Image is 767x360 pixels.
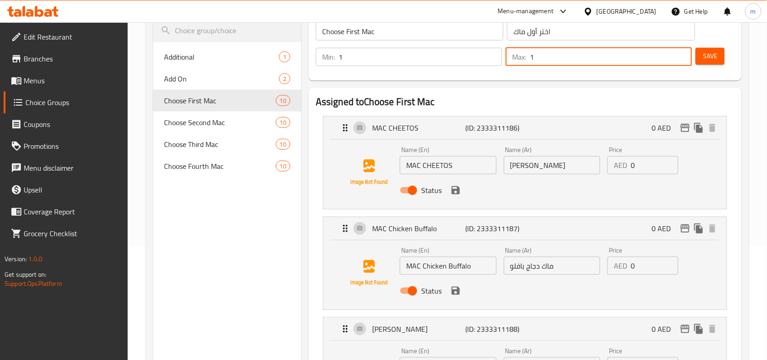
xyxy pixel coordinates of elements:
span: Coupons [24,119,121,130]
a: Coupons [4,113,128,135]
span: Save [703,51,717,62]
span: Additional [164,51,279,62]
a: Menus [4,70,128,91]
input: search [153,19,301,42]
button: delete [706,222,719,235]
span: Choose Fourth Mac [164,161,275,172]
h2: Assigned to Choose First Mac [316,95,734,109]
div: Choose Fourth Mac10 [153,155,301,177]
button: edit [678,121,692,135]
span: m [751,6,756,16]
p: (ID: 2333311186) [465,122,528,133]
span: 2 [279,75,290,83]
div: Choose First Mac10 [153,90,301,112]
input: Enter name En [400,257,497,275]
input: Enter name Ar [504,257,601,275]
p: MAC CHEETOS [372,122,465,133]
div: Expand [324,318,727,340]
button: save [449,284,463,298]
span: Status [421,285,442,296]
span: Upsell [24,184,121,195]
div: Additional1 [153,46,301,68]
li: ExpandMAC CHEETOS Name (En)Name (Ar)PriceAEDStatussave [316,112,734,213]
span: Version: [5,253,27,265]
p: AED [614,160,627,171]
p: [PERSON_NAME] [372,324,465,335]
button: delete [706,121,719,135]
span: Grocery Checklist [24,228,121,239]
p: 0 AED [652,324,678,335]
li: ExpandMAC Chicken Buffalo Name (En)Name (Ar)PriceAEDStatussave [316,213,734,314]
a: Coverage Report [4,201,128,223]
span: Status [421,185,442,196]
span: Get support on: [5,269,46,280]
input: Please enter price [631,156,678,174]
a: Upsell [4,179,128,201]
p: (ID: 2333311188) [465,324,528,335]
span: 10 [276,140,290,149]
button: save [449,183,463,197]
div: Expand [324,117,727,139]
span: Branches [24,53,121,64]
a: Support.OpsPlatform [5,278,62,289]
span: Choice Groups [25,97,121,108]
span: Menu disclaimer [24,162,121,173]
span: 10 [276,162,290,171]
div: Choices [276,161,290,172]
a: Edit Restaurant [4,26,128,48]
img: MAC Chicken Buffalo [340,244,398,302]
img: MAC CHEETOS [340,143,398,202]
button: Save [696,48,725,65]
button: duplicate [692,322,706,336]
p: Min: [322,51,335,62]
p: Max: [512,51,526,62]
span: Choose Second Mac [164,117,275,128]
div: Choose Second Mac10 [153,112,301,133]
div: Menu-management [498,6,554,17]
span: Coverage Report [24,206,121,217]
div: [GEOGRAPHIC_DATA] [597,6,657,16]
div: Choices [276,139,290,150]
input: Enter name En [400,156,497,174]
span: 1 [279,53,290,61]
span: 10 [276,96,290,105]
input: Enter name Ar [504,156,601,174]
a: Branches [4,48,128,70]
div: Expand [324,217,727,240]
p: AED [614,260,627,271]
button: duplicate [692,222,706,235]
span: Edit Restaurant [24,31,121,42]
p: 0 AED [652,223,678,234]
a: Choice Groups [4,91,128,113]
div: Choices [276,117,290,128]
div: Choices [279,73,290,84]
button: duplicate [692,121,706,135]
span: 1.0.0 [28,253,42,265]
a: Grocery Checklist [4,223,128,244]
span: Choose First Mac [164,95,275,106]
span: Promotions [24,141,121,152]
p: MAC Chicken Buffalo [372,223,465,234]
a: Menu disclaimer [4,157,128,179]
button: delete [706,322,719,336]
div: Choices [279,51,290,62]
button: edit [678,222,692,235]
p: (ID: 2333311187) [465,223,528,234]
p: 0 AED [652,122,678,133]
a: Promotions [4,135,128,157]
span: Choose Third Mac [164,139,275,150]
span: 10 [276,118,290,127]
div: Add On2 [153,68,301,90]
button: edit [678,322,692,336]
span: Menus [24,75,121,86]
input: Please enter price [631,257,678,275]
span: Add On [164,73,279,84]
div: Choose Third Mac10 [153,133,301,155]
